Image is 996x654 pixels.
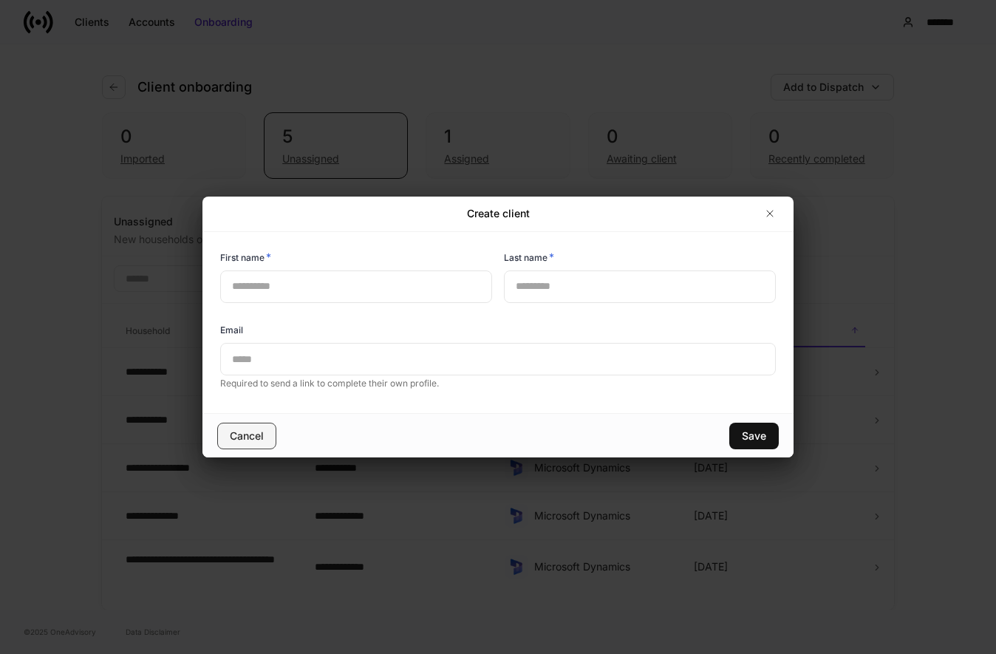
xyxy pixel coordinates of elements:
button: Save [729,423,779,449]
div: Save [742,429,766,443]
h6: Last name [504,250,554,265]
h6: Email [220,323,243,337]
p: Required to send a link to complete their own profile. [220,378,776,389]
h2: Create client [467,206,530,221]
div: Cancel [230,429,264,443]
h6: First name [220,250,271,265]
button: Cancel [217,423,276,449]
